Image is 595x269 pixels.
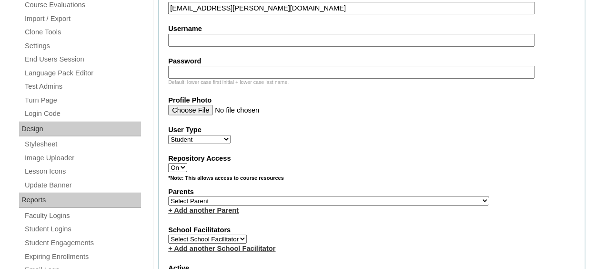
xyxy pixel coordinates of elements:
[24,179,141,191] a: Update Banner
[168,24,575,34] label: Username
[168,154,575,164] label: Repository Access
[168,187,575,197] label: Parents
[168,125,575,135] label: User Type
[24,53,141,65] a: End Users Session
[24,108,141,120] a: Login Code
[24,166,141,177] a: Lesson Icons
[24,210,141,222] a: Faculty Logins
[24,26,141,38] a: Clone Tools
[168,56,575,66] label: Password
[168,225,575,235] label: School Facilitators
[24,40,141,52] a: Settings
[24,13,141,25] a: Import / Export
[24,94,141,106] a: Turn Page
[19,193,141,208] div: Reports
[24,67,141,79] a: Language Pack Editor
[168,245,275,252] a: + Add another School Facilitator
[168,79,575,86] div: Default: lower case first initial + lower case last name.
[24,251,141,263] a: Expiring Enrollments
[24,81,141,93] a: Test Admins
[19,122,141,137] div: Design
[168,175,575,186] div: *Note: This allows access to course resources
[168,207,239,214] a: + Add another Parent
[168,95,575,105] label: Profile Photo
[24,223,141,235] a: Student Logins
[24,138,141,150] a: Stylesheet
[24,237,141,249] a: Student Engagements
[24,152,141,164] a: Image Uploader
